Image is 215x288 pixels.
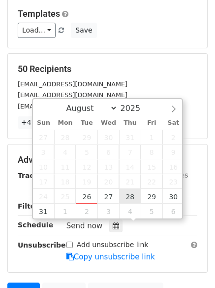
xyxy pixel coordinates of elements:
[119,120,141,126] span: Thu
[97,159,119,174] span: August 13, 2025
[33,130,55,144] span: July 27, 2025
[54,120,76,126] span: Mon
[162,204,184,218] span: September 6, 2025
[162,174,184,189] span: August 23, 2025
[141,174,162,189] span: August 22, 2025
[18,241,66,249] strong: Unsubscribe
[166,241,215,288] iframe: Chat Widget
[118,104,153,113] input: Year
[33,120,55,126] span: Sun
[18,221,53,229] strong: Schedule
[76,144,97,159] span: August 5, 2025
[162,159,184,174] span: August 16, 2025
[54,174,76,189] span: August 18, 2025
[76,130,97,144] span: July 29, 2025
[54,130,76,144] span: July 28, 2025
[33,189,55,204] span: August 24, 2025
[141,120,162,126] span: Fri
[119,159,141,174] span: August 14, 2025
[71,23,96,38] button: Save
[97,174,119,189] span: August 20, 2025
[66,221,103,230] span: Send now
[162,120,184,126] span: Sat
[97,120,119,126] span: Wed
[54,159,76,174] span: August 11, 2025
[66,252,155,261] a: Copy unsubscribe link
[141,189,162,204] span: August 29, 2025
[141,204,162,218] span: September 5, 2025
[76,204,97,218] span: September 2, 2025
[54,204,76,218] span: September 1, 2025
[141,144,162,159] span: August 8, 2025
[18,23,56,38] a: Load...
[141,130,162,144] span: August 1, 2025
[77,240,149,250] label: Add unsubscribe link
[18,64,197,74] h5: 50 Recipients
[54,189,76,204] span: August 25, 2025
[18,91,127,99] small: [EMAIL_ADDRESS][DOMAIN_NAME]
[18,202,43,210] strong: Filters
[18,154,197,165] h5: Advanced
[119,174,141,189] span: August 21, 2025
[33,159,55,174] span: August 10, 2025
[119,130,141,144] span: July 31, 2025
[33,174,55,189] span: August 17, 2025
[162,189,184,204] span: August 30, 2025
[33,144,55,159] span: August 3, 2025
[97,144,119,159] span: August 6, 2025
[76,159,97,174] span: August 12, 2025
[54,144,76,159] span: August 4, 2025
[141,159,162,174] span: August 15, 2025
[97,204,119,218] span: September 3, 2025
[18,172,51,180] strong: Tracking
[162,144,184,159] span: August 9, 2025
[18,116,59,129] a: +47 more
[119,144,141,159] span: August 7, 2025
[18,8,60,19] a: Templates
[119,189,141,204] span: August 28, 2025
[119,204,141,218] span: September 4, 2025
[97,130,119,144] span: July 30, 2025
[18,80,127,88] small: [EMAIL_ADDRESS][DOMAIN_NAME]
[97,189,119,204] span: August 27, 2025
[33,204,55,218] span: August 31, 2025
[76,189,97,204] span: August 26, 2025
[18,103,127,110] small: [EMAIL_ADDRESS][DOMAIN_NAME]
[162,130,184,144] span: August 2, 2025
[76,120,97,126] span: Tue
[76,174,97,189] span: August 19, 2025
